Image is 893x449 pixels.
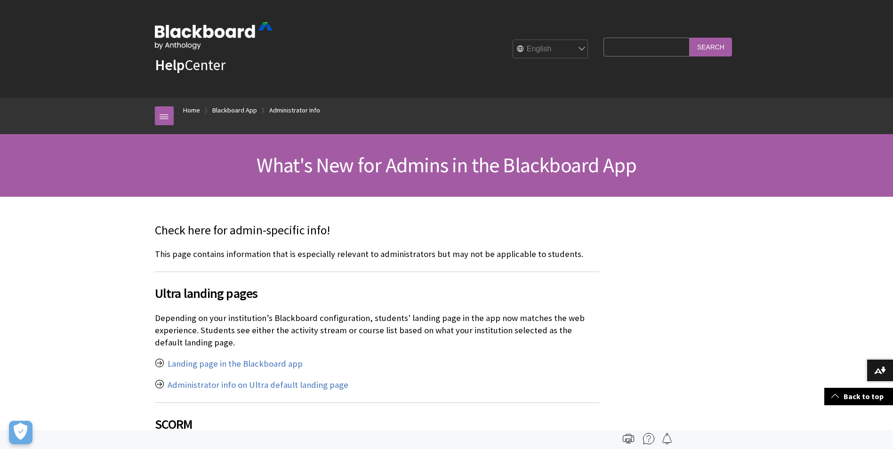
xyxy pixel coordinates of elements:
[155,414,599,434] span: SCORM
[643,433,654,444] img: More help
[168,379,348,391] a: Administrator info on Ultra default landing page
[212,104,257,116] a: Blackboard App
[269,104,320,116] a: Administrator Info
[690,38,732,56] input: Search
[661,433,673,444] img: Follow this page
[155,222,599,239] p: Check here for admin-specific info!
[257,152,637,178] span: What's New for Admins in the Blackboard App
[155,56,185,74] strong: Help
[155,283,599,303] span: Ultra landing pages
[155,56,225,74] a: HelpCenter
[155,22,273,49] img: Blackboard by Anthology
[155,312,599,349] p: Depending on your institution’s Blackboard configuration, students' landing page in the app now m...
[168,358,303,369] a: Landing page in the Blackboard app
[513,40,588,59] select: Site Language Selector
[623,433,634,444] img: Print
[155,248,599,260] p: This page contains information that is especially relevant to administrators but may not be appli...
[824,388,893,405] a: Back to top
[9,421,32,444] button: Open Preferences
[183,104,200,116] a: Home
